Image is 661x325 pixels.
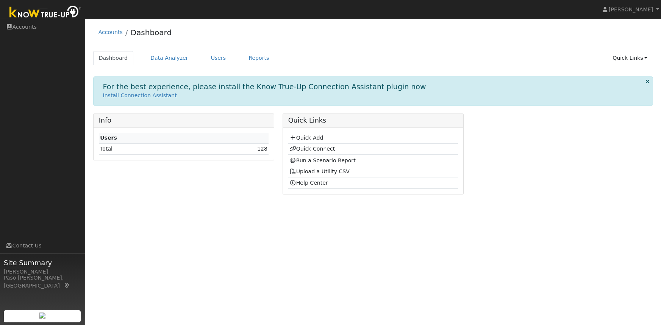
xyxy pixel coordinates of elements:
a: Install Connection Assistant [103,92,177,98]
a: Help Center [289,180,328,186]
td: Total [99,143,191,154]
h1: For the best experience, please install the Know True-Up Connection Assistant plugin now [103,82,426,91]
a: 128 [257,146,267,152]
div: Paso [PERSON_NAME], [GEOGRAPHIC_DATA] [4,274,81,290]
img: retrieve [39,313,45,319]
img: Know True-Up [6,4,85,21]
div: [PERSON_NAME] [4,268,81,276]
a: Run a Scenario Report [289,157,356,163]
span: Site Summary [4,258,81,268]
a: Quick Add [289,135,323,141]
a: Dashboard [131,28,172,37]
a: Quick Connect [289,146,335,152]
a: Users [205,51,232,65]
a: Upload a Utility CSV [289,168,350,174]
a: Map [64,283,70,289]
a: Reports [243,51,275,65]
a: Dashboard [93,51,134,65]
a: Data Analyzer [145,51,194,65]
a: Accounts [98,29,123,35]
h5: Quick Links [288,117,458,124]
a: Quick Links [607,51,653,65]
strong: Users [100,135,117,141]
span: [PERSON_NAME] [609,6,653,12]
h5: Info [99,117,269,124]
